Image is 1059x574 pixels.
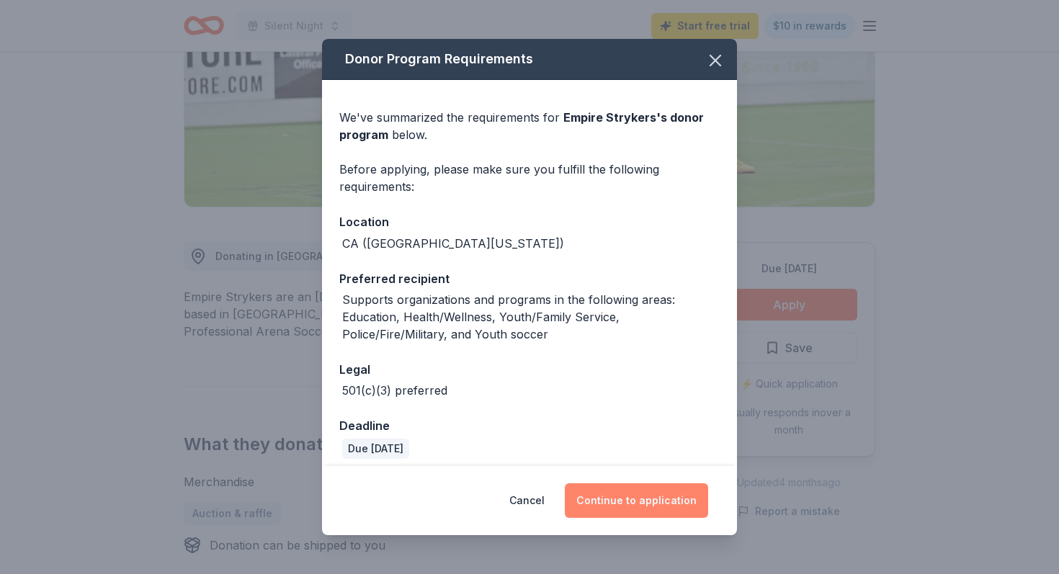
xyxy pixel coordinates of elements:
[339,212,720,231] div: Location
[565,483,708,518] button: Continue to application
[342,291,720,343] div: Supports organizations and programs in the following areas: Education, Health/Wellness, Youth/Fam...
[339,109,720,143] div: We've summarized the requirements for below.
[509,483,545,518] button: Cancel
[342,382,447,399] div: 501(c)(3) preferred
[339,161,720,195] div: Before applying, please make sure you fulfill the following requirements:
[339,360,720,379] div: Legal
[342,439,409,459] div: Due [DATE]
[322,39,737,80] div: Donor Program Requirements
[339,269,720,288] div: Preferred recipient
[339,416,720,435] div: Deadline
[342,235,564,252] div: CA ([GEOGRAPHIC_DATA][US_STATE])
